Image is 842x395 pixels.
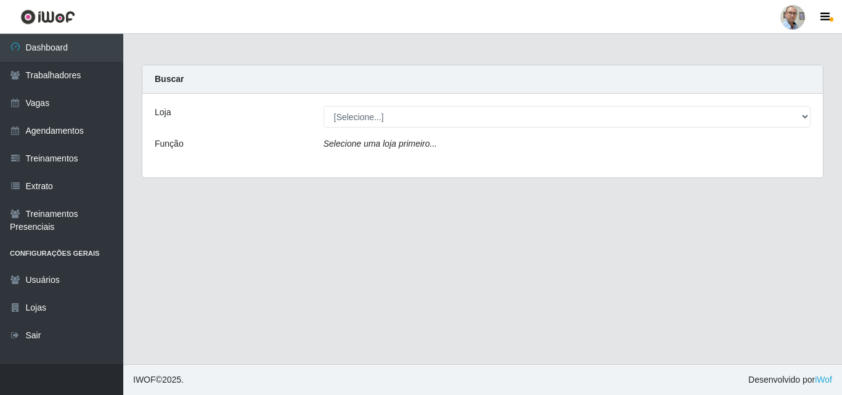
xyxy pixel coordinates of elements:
a: iWof [815,375,832,385]
strong: Buscar [155,74,184,84]
img: CoreUI Logo [20,9,75,25]
label: Função [155,137,184,150]
span: © 2025 . [133,373,184,386]
span: Desenvolvido por [748,373,832,386]
label: Loja [155,106,171,119]
span: IWOF [133,375,156,385]
i: Selecione uma loja primeiro... [324,139,437,149]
